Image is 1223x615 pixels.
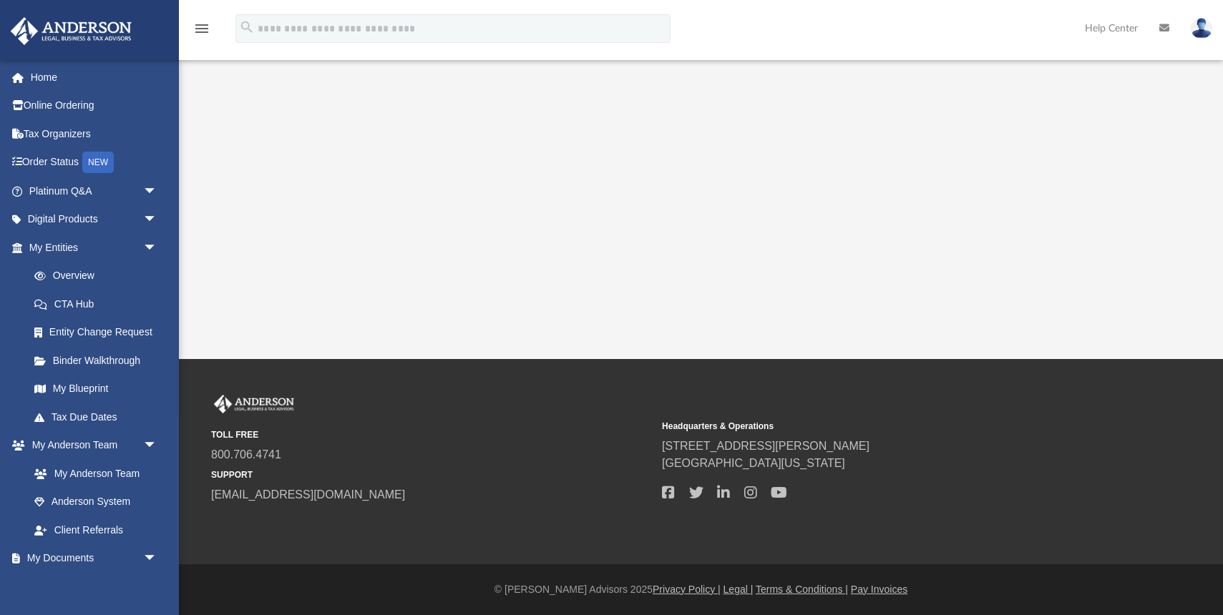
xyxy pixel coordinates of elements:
a: Platinum Q&Aarrow_drop_down [10,177,179,205]
a: [EMAIL_ADDRESS][DOMAIN_NAME] [211,488,405,501]
a: Binder Walkthrough [20,346,179,375]
a: CTA Hub [20,290,179,318]
a: Overview [20,262,179,290]
div: © [PERSON_NAME] Advisors 2025 [179,582,1223,597]
a: My Documentsarrow_drop_down [10,544,172,573]
a: [STREET_ADDRESS][PERSON_NAME] [662,440,869,452]
a: Legal | [723,584,754,595]
span: arrow_drop_down [143,177,172,206]
a: Home [10,63,179,92]
a: Anderson System [20,488,172,516]
span: arrow_drop_down [143,233,172,262]
a: My Anderson Team [20,459,165,488]
span: arrow_drop_down [143,205,172,235]
a: menu [193,27,210,37]
a: My Blueprint [20,375,172,403]
a: Pay Invoices [851,584,907,595]
a: Terms & Conditions | [756,584,848,595]
a: Privacy Policy | [653,584,721,595]
a: Digital Productsarrow_drop_down [10,205,179,234]
a: Online Ordering [10,92,179,120]
small: SUPPORT [211,468,652,481]
small: TOLL FREE [211,428,652,441]
a: Client Referrals [20,516,172,544]
img: User Pic [1191,18,1212,39]
img: Anderson Advisors Platinum Portal [6,17,136,45]
img: Anderson Advisors Platinum Portal [211,395,297,413]
a: Tax Due Dates [20,403,179,431]
a: Entity Change Request [20,318,179,347]
a: 800.706.4741 [211,448,281,461]
i: menu [193,20,210,37]
small: Headquarters & Operations [662,420,1103,433]
i: search [239,19,255,35]
a: Tax Organizers [10,119,179,148]
span: arrow_drop_down [143,431,172,461]
a: [GEOGRAPHIC_DATA][US_STATE] [662,457,845,469]
a: Order StatusNEW [10,148,179,177]
a: My Anderson Teamarrow_drop_down [10,431,172,460]
div: NEW [82,152,114,173]
span: arrow_drop_down [143,544,172,574]
a: My Entitiesarrow_drop_down [10,233,179,262]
